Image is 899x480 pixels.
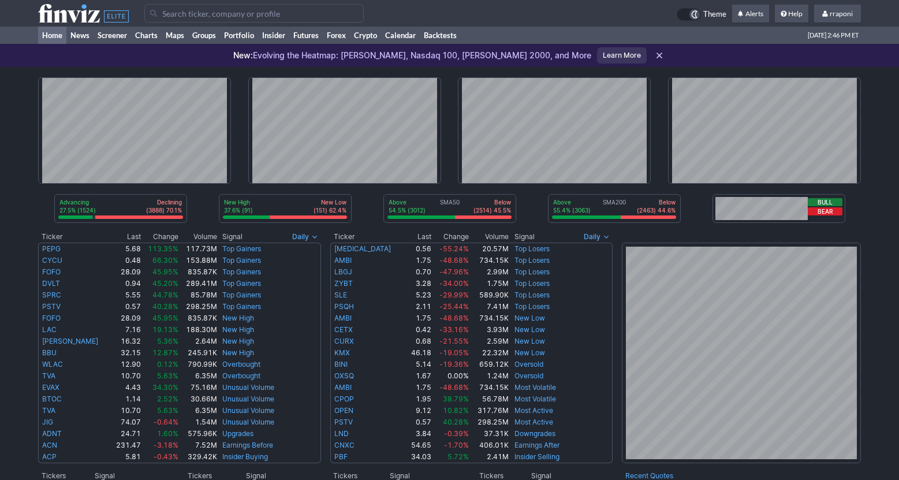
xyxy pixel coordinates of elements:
a: Downgrades [514,429,555,438]
a: Top Gainers [222,256,261,265]
a: rraponi [814,5,861,23]
span: 44.78% [152,291,178,299]
div: SMA200 [552,198,677,215]
a: DVLT [42,279,60,288]
span: Theme [703,8,726,21]
td: 7.16 [110,324,141,336]
a: Backtests [420,27,461,44]
a: AMBI [334,314,352,322]
th: Ticker [38,231,110,243]
a: Top Losers [514,291,550,299]
span: -48.68% [439,256,469,265]
p: New High [224,198,253,206]
td: 2.59M [469,336,509,347]
a: ADNT [42,429,62,438]
a: Top Gainers [222,267,261,276]
td: 790.99K [179,359,218,370]
td: 74.07 [110,416,141,428]
td: 245.91K [179,347,218,359]
a: FOFO [42,314,61,322]
a: BBU [42,348,57,357]
td: 1.75 [405,312,432,324]
p: Declining [146,198,182,206]
td: 6.35M [179,405,218,416]
td: 46.18 [405,347,432,359]
span: 40.28% [152,302,178,311]
a: PSTV [334,418,353,426]
td: 5.55 [110,289,141,301]
a: Crypto [350,27,381,44]
td: 659.12K [469,359,509,370]
td: 3.93M [469,324,509,336]
a: CYCU [42,256,62,265]
td: 835.87K [179,266,218,278]
a: New High [222,337,254,345]
td: 34.03 [405,451,432,463]
span: 5.36% [157,337,178,345]
span: -48.68% [439,383,469,392]
td: 0.48 [110,255,141,266]
input: Search [144,4,364,23]
td: 6.35M [179,370,218,382]
a: Insider [258,27,289,44]
a: New High [222,348,254,357]
span: -0.43% [154,452,178,461]
button: Signals interval [581,231,613,243]
span: 19.13% [152,325,178,334]
button: Bull [808,198,842,206]
td: 5.23 [405,289,432,301]
td: 2.11 [405,301,432,312]
a: Calendar [381,27,420,44]
a: FOFO [42,267,61,276]
a: BTOC [42,395,62,403]
td: 5.68 [110,243,141,255]
a: Oversold [514,360,543,369]
td: 24.71 [110,428,141,440]
span: 113.35% [148,244,178,253]
td: 10.70 [110,405,141,416]
span: [DATE] 2:46 PM ET [808,27,859,44]
a: Unusual Volume [222,395,274,403]
td: 85.78M [179,289,218,301]
td: 75.16M [179,382,218,393]
td: 20.57M [469,243,509,255]
td: 734.15K [469,255,509,266]
th: Volume [179,231,218,243]
a: Top Losers [514,302,550,311]
a: New High [222,314,254,322]
span: Daily [584,231,600,243]
td: 734.15K [469,382,509,393]
span: Signal [514,232,535,241]
a: New Low [514,337,545,345]
td: 5.81 [110,451,141,463]
span: 5.72% [447,452,469,461]
td: 575.96K [179,428,218,440]
td: 0.42 [405,324,432,336]
a: Overbought [222,360,260,369]
a: Most Volatile [514,383,556,392]
a: Earnings Before [222,441,273,449]
a: News [66,27,94,44]
a: [PERSON_NAME] [42,337,98,345]
td: 2.41M [469,451,509,463]
a: Top Losers [514,279,550,288]
a: AMBI [334,383,352,392]
td: 2.64M [179,336,218,347]
a: New Low [514,325,545,334]
td: 7.52M [179,440,218,451]
th: Change [141,231,180,243]
a: Most Active [514,406,553,415]
a: New Low [514,348,545,357]
button: Bear [808,207,842,215]
a: Home [38,27,66,44]
span: -55.24% [439,244,469,253]
a: TVA [42,371,55,380]
td: 37.31K [469,428,509,440]
a: AMBI [334,256,352,265]
td: 231.47 [110,440,141,451]
th: Last [405,231,432,243]
div: SMA50 [387,198,512,215]
span: -33.16% [439,325,469,334]
a: CNXC [334,441,355,449]
p: Below [473,198,511,206]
